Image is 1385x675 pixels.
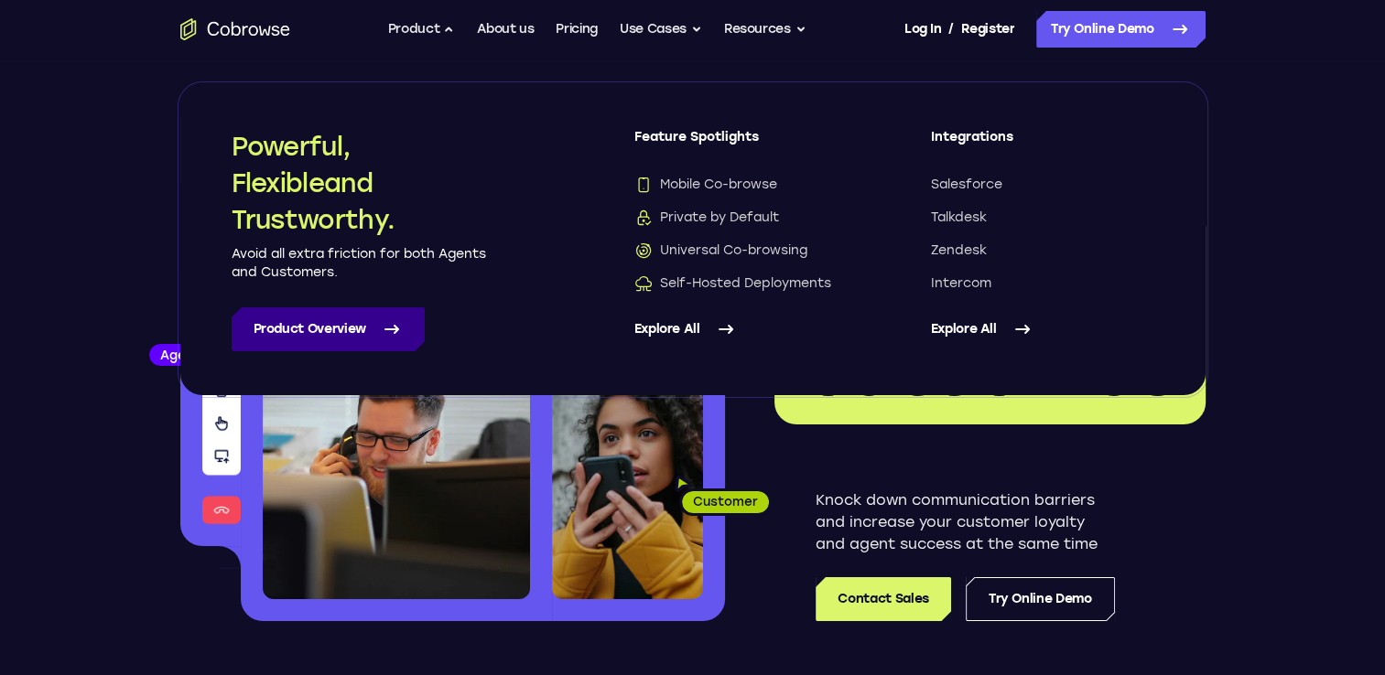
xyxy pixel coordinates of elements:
[634,176,777,194] span: Mobile Co-browse
[816,489,1115,555] p: Knock down communication barriers and increase your customer loyalty and agent success at the sam...
[180,18,290,40] a: Go to the home page
[388,11,456,48] button: Product
[232,245,488,282] p: Avoid all extra friction for both Agents and Customers.
[232,128,488,238] h2: Powerful, Flexible and Trustworthy.
[816,577,950,621] a: Contact Sales
[931,274,991,293] span: Intercom
[931,241,1154,260] a: Zendesk
[634,274,831,293] span: Self-Hosted Deployments
[931,241,987,260] span: Zendesk
[634,176,858,194] a: Mobile Co-browseMobile Co-browse
[634,274,653,293] img: Self-Hosted Deployments
[724,11,806,48] button: Resources
[931,209,1154,227] a: Talkdesk
[634,307,858,351] a: Explore All
[931,128,1154,161] span: Integrations
[232,307,425,351] a: Product Overview
[634,241,653,260] img: Universal Co-browsing
[634,209,858,227] a: Private by DefaultPrivate by Default
[556,11,598,48] a: Pricing
[931,176,1002,194] span: Salesforce
[634,176,653,194] img: Mobile Co-browse
[263,273,530,599] img: A customer support agent talking on the phone
[634,128,858,161] span: Feature Spotlights
[904,11,941,48] a: Log In
[552,382,703,599] img: A customer holding their phone
[634,241,858,260] a: Universal Co-browsingUniversal Co-browsing
[931,307,1154,351] a: Explore All
[961,11,1014,48] a: Register
[634,209,779,227] span: Private by Default
[477,11,534,48] a: About us
[634,241,807,260] span: Universal Co-browsing
[634,209,653,227] img: Private by Default
[966,577,1115,621] a: Try Online Demo
[1036,11,1206,48] a: Try Online Demo
[634,274,858,293] a: Self-Hosted DeploymentsSelf-Hosted Deployments
[931,176,1154,194] a: Salesforce
[948,18,954,40] span: /
[931,274,1154,293] a: Intercom
[931,209,987,227] span: Talkdesk
[620,11,702,48] button: Use Cases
